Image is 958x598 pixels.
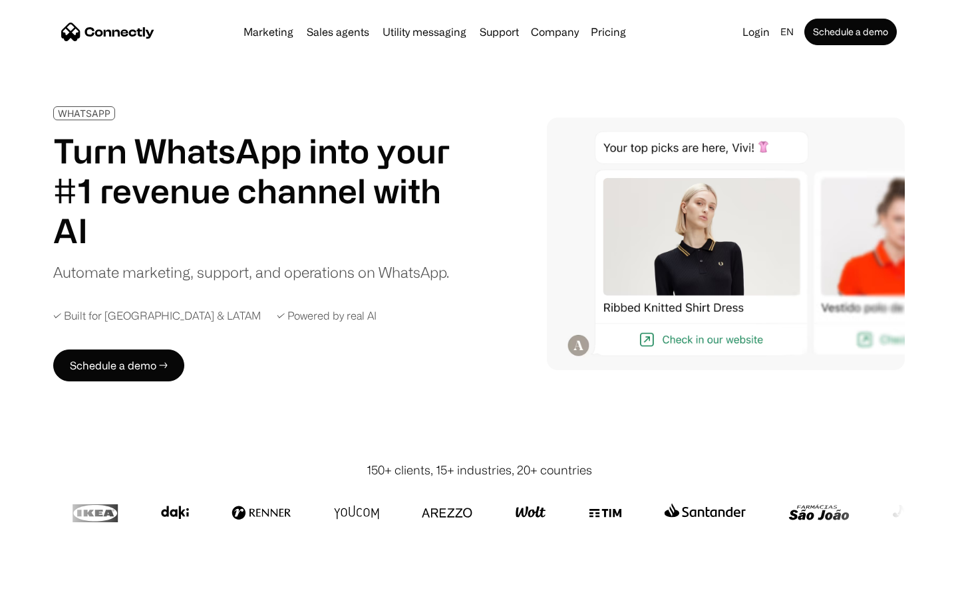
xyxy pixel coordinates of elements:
[301,27,375,37] a: Sales agents
[238,27,299,37] a: Marketing
[775,23,802,41] div: en
[13,573,80,593] aside: Language selected: English
[780,23,794,41] div: en
[737,23,775,41] a: Login
[377,27,472,37] a: Utility messaging
[804,19,897,45] a: Schedule a demo
[527,23,583,41] div: Company
[531,23,579,41] div: Company
[61,22,154,42] a: home
[53,349,184,381] a: Schedule a demo →
[53,310,261,322] div: ✓ Built for [GEOGRAPHIC_DATA] & LATAM
[53,261,449,283] div: Automate marketing, support, and operations on WhatsApp.
[53,131,466,250] h1: Turn WhatsApp into your #1 revenue channel with AI
[58,108,110,118] div: WHATSAPP
[27,575,80,593] ul: Language list
[367,461,592,479] div: 150+ clients, 15+ industries, 20+ countries
[585,27,631,37] a: Pricing
[474,27,524,37] a: Support
[277,310,377,322] div: ✓ Powered by real AI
